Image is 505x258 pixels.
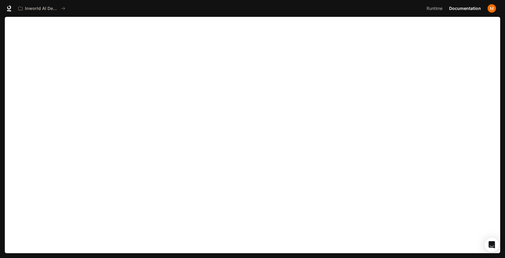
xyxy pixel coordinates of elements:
[486,2,498,14] button: User avatar
[447,2,483,14] a: Documentation
[25,6,59,11] p: Inworld AI Demos
[16,2,68,14] button: All workspaces
[488,4,496,13] img: User avatar
[449,5,481,12] span: Documentation
[424,2,446,14] a: Runtime
[427,5,442,12] span: Runtime
[5,17,500,258] iframe: Documentation
[485,238,499,252] div: Open Intercom Messenger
